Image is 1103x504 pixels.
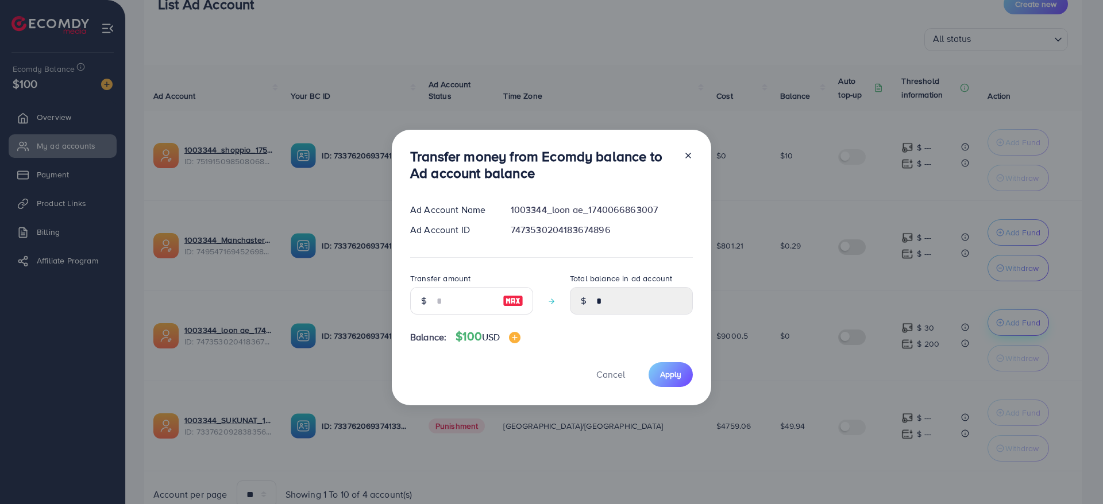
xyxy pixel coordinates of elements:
h4: $100 [456,329,520,344]
div: 1003344_loon ae_1740066863007 [502,203,702,216]
label: Transfer amount [410,273,470,284]
div: 7473530204183674896 [502,223,702,237]
span: Cancel [596,368,625,381]
div: Ad Account Name [401,203,502,216]
label: Total balance in ad account [570,273,672,284]
h3: Transfer money from Ecomdy balance to Ad account balance [410,148,674,181]
span: Apply [660,369,681,380]
iframe: Chat [1054,452,1094,495]
button: Apply [649,362,693,387]
span: USD [482,331,500,343]
button: Cancel [582,362,639,387]
span: Balance: [410,331,446,344]
div: Ad Account ID [401,223,502,237]
img: image [503,294,523,308]
img: image [509,332,520,343]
